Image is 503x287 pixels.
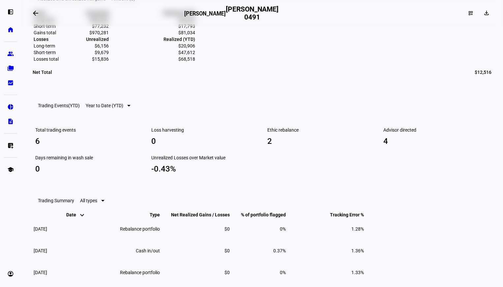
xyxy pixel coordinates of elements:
[86,103,123,108] span: Year to Date (YTD)
[35,154,141,161] div: Days remaining in wash sale
[226,5,279,21] h2: [PERSON_NAME] 0491
[161,212,230,217] span: Net Realized Gains / Losses
[151,127,257,133] div: Loss harvesting
[267,136,373,146] div: 2
[33,69,52,76] span: Net Total
[4,115,17,128] a: description
[34,30,56,35] span: Gains total
[4,62,17,75] a: folder_copy
[110,49,195,55] td: $47,612
[140,212,160,217] span: Type
[33,36,59,42] td: Losses
[34,248,47,253] span: [DATE]
[224,270,230,275] span: $0
[320,212,364,217] span: Tracking Error %
[7,26,14,33] eth-mat-symbol: home
[383,136,489,146] div: 4
[7,271,14,277] eth-mat-symbol: account_circle
[78,211,86,219] mat-icon: keyboard_arrow_down
[351,248,364,253] span: 1.36%
[383,127,489,133] div: Advisor directed
[35,164,141,174] div: 0
[231,212,286,217] span: % of portfolio flagged
[34,56,59,62] span: Losses total
[273,248,286,253] span: 0.37%
[468,11,473,16] mat-icon: dashboard_customize
[7,80,14,86] eth-mat-symbol: bid_landscape
[151,154,257,161] div: Unrealized Losses over Market value
[66,212,86,217] span: Date
[136,248,160,253] span: Cash in/out
[151,164,257,174] div: -0.43%
[60,49,109,55] td: $9,679
[38,103,80,108] h3: Trading Events
[80,198,97,203] span: All types
[224,226,230,232] span: $0
[7,9,14,15] eth-mat-symbol: left_panel_open
[7,50,14,57] eth-mat-symbol: group
[60,56,109,62] td: $15,836
[267,127,373,133] div: Ethic rebalance
[7,166,14,173] eth-mat-symbol: school
[7,65,14,72] eth-mat-symbol: folder_copy
[351,270,364,275] span: 1.33%
[120,270,160,275] span: Rebalance portfolio
[151,136,257,146] div: 0
[4,23,17,36] a: home
[120,226,160,232] span: Rebalance portfolio
[483,10,490,16] mat-icon: download
[110,36,195,42] td: Realized (YTD)
[34,50,56,55] span: Short-term
[110,43,195,49] td: $20,906
[4,100,17,113] a: pie_chart
[60,30,109,36] td: $970,281
[32,9,40,17] mat-icon: arrow_backwards
[4,76,17,89] a: bid_landscape
[60,43,109,49] td: $6,156
[34,270,47,275] span: [DATE]
[68,103,80,108] span: (YTD)
[184,11,226,20] h3: [PERSON_NAME]
[7,118,14,125] eth-mat-symbol: description
[110,30,195,36] td: $81,034
[110,56,195,62] td: $68,518
[34,226,47,232] span: [DATE]
[4,47,17,60] a: group
[280,270,286,275] span: 0%
[351,226,364,232] span: 1.28%
[35,136,141,146] div: 6
[224,248,230,253] span: $0
[38,198,74,203] eth-data-table-title: Trading Summary
[280,226,286,232] span: 0%
[7,142,14,149] eth-mat-symbol: list_alt_add
[60,36,109,42] td: Unrealized
[34,43,55,48] span: Long-term
[475,69,491,76] span: $12,516
[35,127,141,133] div: Total trading events
[7,104,14,110] eth-mat-symbol: pie_chart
